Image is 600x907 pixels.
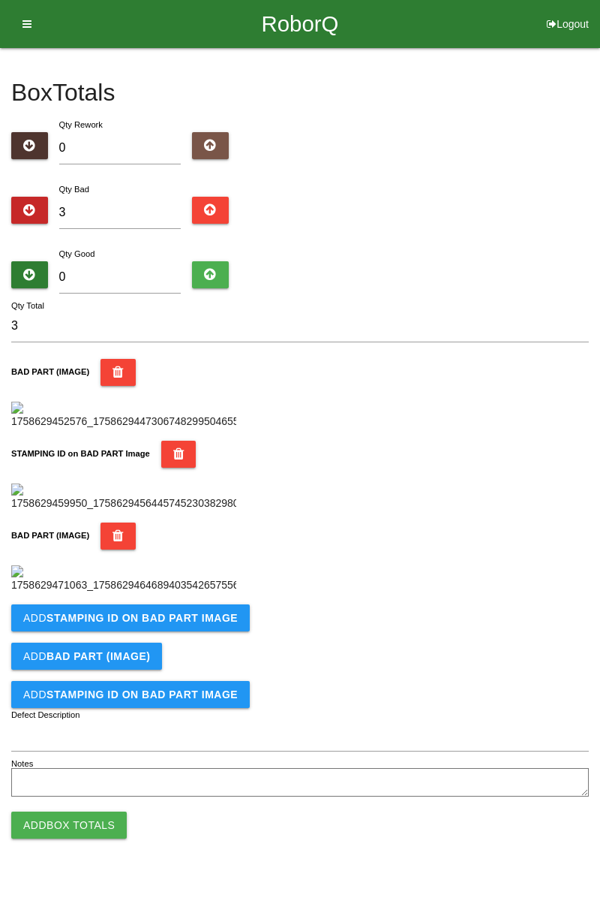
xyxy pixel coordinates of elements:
[11,449,150,458] b: STAMPING ID on BAD PART Image
[46,650,150,662] b: BAD PART (IMAGE)
[11,604,250,631] button: AddSTAMPING ID on BAD PART Image
[100,359,136,386] button: BAD PART (IMAGE)
[11,812,127,839] button: AddBox Totals
[11,565,236,593] img: 1758629471063_17586294646894035426575564189835.jpg
[11,681,250,708] button: AddSTAMPING ID on BAD PART Image
[161,441,196,468] button: STAMPING ID on BAD PART Image
[59,249,95,258] label: Qty Good
[11,643,162,670] button: AddBAD PART (IMAGE)
[11,300,44,312] label: Qty Total
[11,484,236,511] img: 1758629459950_17586294564457452303829800743055.jpg
[46,612,238,624] b: STAMPING ID on BAD PART Image
[11,531,89,540] b: BAD PART (IMAGE)
[46,689,238,701] b: STAMPING ID on BAD PART Image
[11,758,33,770] label: Notes
[59,185,89,194] label: Qty Bad
[11,367,89,376] b: BAD PART (IMAGE)
[11,80,589,106] h4: Box Totals
[11,709,80,722] label: Defect Description
[100,523,136,550] button: BAD PART (IMAGE)
[11,402,236,429] img: 1758629452576_17586294473067482995046552729398.jpg
[59,120,103,129] label: Qty Rework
